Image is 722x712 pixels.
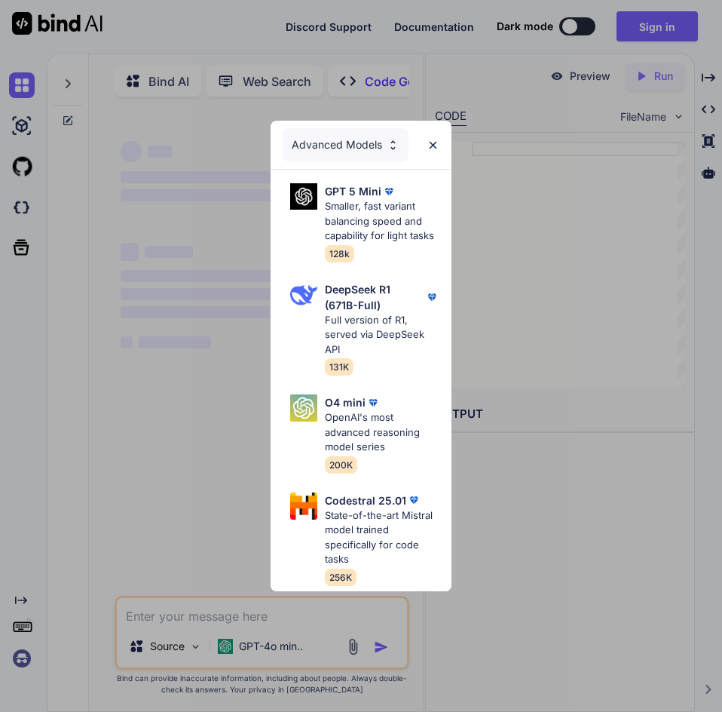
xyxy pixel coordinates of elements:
[325,313,439,358] p: Full version of R1, served via DeepSeek API
[325,508,439,567] p: State-of-the-art Mistral model trained specifically for code tasks
[366,395,381,410] img: premium
[283,128,408,161] div: Advanced Models
[406,493,421,508] img: premium
[424,290,439,305] img: premium
[427,139,439,152] img: close
[290,281,317,308] img: Pick Models
[325,358,353,376] span: 131K
[290,183,317,210] img: Pick Models
[325,410,439,455] p: OpenAI's most advanced reasoning model series
[325,183,381,199] p: GPT 5 Mini
[325,569,356,586] span: 256K
[290,493,317,520] img: Pick Models
[325,245,354,262] span: 128k
[325,493,406,508] p: Codestral 25.01
[325,281,424,313] p: DeepSeek R1 (671B-Full)
[381,184,396,199] img: premium
[325,394,366,410] p: O4 mini
[325,456,357,474] span: 200K
[290,394,317,422] img: Pick Models
[325,199,439,244] p: Smaller, fast variant balancing speed and capability for light tasks
[387,139,399,152] img: Pick Models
